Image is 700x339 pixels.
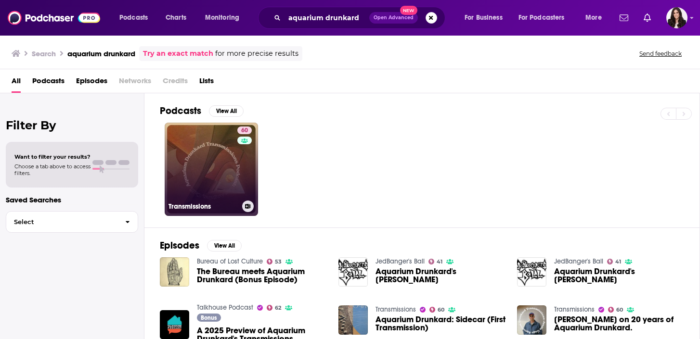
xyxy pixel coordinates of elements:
span: Networks [119,73,151,93]
button: View All [207,240,242,251]
div: Search podcasts, credits, & more... [267,7,454,29]
a: EpisodesView All [160,239,242,251]
a: Charts [159,10,192,25]
h2: Filter By [6,118,138,132]
span: Want to filter your results? [14,153,91,160]
a: JedBanger's Ball [376,257,425,265]
a: 60 [608,307,623,313]
a: 60Transmissions [165,123,258,216]
a: All [12,73,21,93]
span: 62 [275,306,281,310]
span: More [585,11,602,25]
img: Podchaser - Follow, Share and Rate Podcasts [8,9,100,27]
span: 60 [438,308,444,312]
a: Aquarium Drunkard: Sidecar (First Transmission) [376,315,506,332]
h3: aquarium drunkard [67,49,135,58]
span: 53 [275,260,282,264]
button: Open AdvancedNew [369,12,418,24]
a: JedBanger's Ball [554,257,603,265]
button: open menu [198,10,252,25]
h3: Transmissions [169,202,238,211]
span: 60 [241,126,248,136]
img: Aquarium Drunkard's Justin Gage [338,257,368,287]
p: Saved Searches [6,195,138,204]
a: Podcasts [32,73,65,93]
span: Podcasts [119,11,148,25]
a: Show notifications dropdown [640,10,655,26]
h3: Search [32,49,56,58]
a: Aquarium Drunkard's Justin Gage [376,267,506,284]
img: Aquarium Drunkard's Justin Gage [517,257,546,287]
button: Show profile menu [666,7,687,28]
a: 60 [429,307,445,313]
button: Select [6,211,138,233]
span: Credits [163,73,188,93]
a: Try an exact match [143,48,213,59]
span: Monitoring [205,11,239,25]
input: Search podcasts, credits, & more... [285,10,369,25]
img: User Profile [666,7,687,28]
span: 41 [437,260,442,264]
span: Select [6,219,117,225]
span: Logged in as RebeccaShapiro [666,7,687,28]
a: Episodes [76,73,107,93]
a: Show notifications dropdown [616,10,632,26]
span: 60 [616,308,623,312]
button: open menu [458,10,515,25]
button: View All [209,105,244,117]
a: 53 [267,259,282,264]
span: Choose a tab above to access filters. [14,163,91,176]
a: Transmissions [554,305,595,314]
a: Talkhouse Podcast [197,303,253,312]
span: [PERSON_NAME] on 20 years of Aquarium Drunkard. [554,315,684,332]
span: for more precise results [215,48,298,59]
a: 60 [237,126,252,134]
button: Send feedback [636,50,685,58]
span: For Podcasters [519,11,565,25]
span: Charts [166,11,186,25]
img: Aquarium Drunkard: Sidecar (First Transmission) [338,305,368,335]
button: open menu [579,10,614,25]
a: Transmissions [376,305,416,314]
a: PodcastsView All [160,105,244,117]
a: 41 [428,259,443,264]
span: New [400,6,417,15]
img: The Bureau meets Aquarium Drunkard (Bonus Episode) [160,257,189,287]
a: The Bureau meets Aquarium Drunkard (Bonus Episode) [197,267,327,284]
a: Bureau of Lost Culture [197,257,263,265]
span: For Business [465,11,503,25]
a: 62 [267,305,282,311]
button: open menu [113,10,160,25]
span: Bonus [201,315,217,321]
a: Justin Gage on 20 years of Aquarium Drunkard. [554,315,684,332]
img: Justin Gage on 20 years of Aquarium Drunkard. [517,305,546,335]
span: Open Advanced [374,15,414,20]
h2: Podcasts [160,105,201,117]
a: Aquarium Drunkard's Justin Gage [554,267,684,284]
span: Aquarium Drunkard's [PERSON_NAME] [376,267,506,284]
a: Lists [199,73,214,93]
span: 41 [615,260,621,264]
button: open menu [512,10,579,25]
a: 41 [607,259,622,264]
span: Aquarium Drunkard's [PERSON_NAME] [554,267,684,284]
h2: Episodes [160,239,199,251]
